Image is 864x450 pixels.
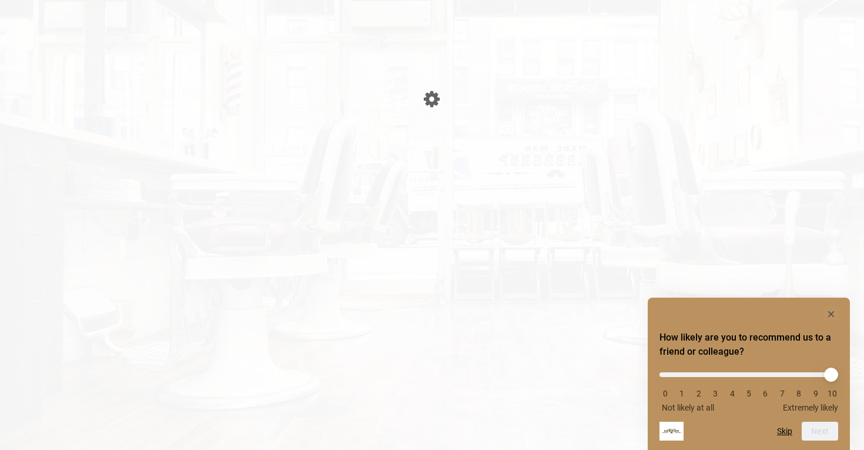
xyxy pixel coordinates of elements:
div: How likely are you to recommend us to a friend or colleague? Select an option from 0 to 10, with ... [659,307,838,441]
li: 0 [659,389,671,398]
button: Next question [802,422,838,441]
div: How likely are you to recommend us to a friend or colleague? Select an option from 0 to 10, with ... [659,364,838,412]
li: 7 [776,389,788,398]
button: Skip [777,426,792,436]
li: 1 [676,389,688,398]
li: 10 [826,389,838,398]
h2: How likely are you to recommend us to a friend or colleague? Select an option from 0 to 10, with ... [659,331,838,359]
button: Hide survey [824,307,838,321]
li: 4 [726,389,738,398]
li: 3 [709,389,721,398]
li: 9 [810,389,822,398]
li: 8 [793,389,805,398]
span: Not likely at all [662,403,714,412]
li: 6 [759,389,771,398]
li: 2 [693,389,705,398]
li: 5 [743,389,755,398]
span: Extremely likely [783,403,838,412]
